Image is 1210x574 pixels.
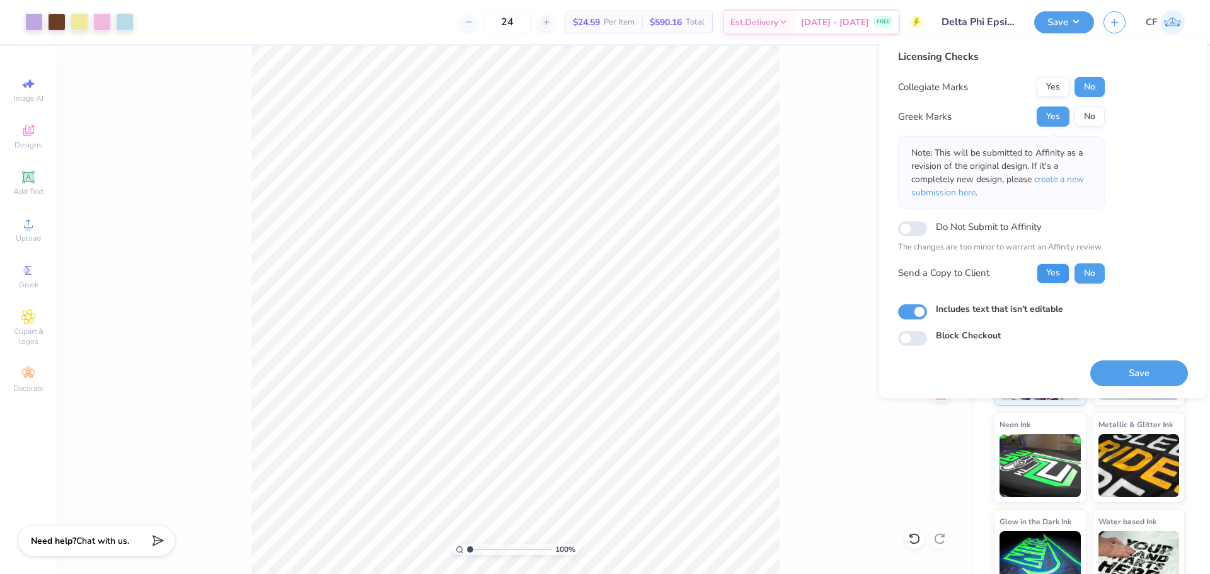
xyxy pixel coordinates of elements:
[898,80,968,95] div: Collegiate Marks
[76,535,129,547] span: Chat with us.
[31,535,76,547] strong: Need help?
[13,187,43,197] span: Add Text
[1075,106,1105,127] button: No
[1160,10,1185,35] img: Cholo Fernandez
[13,383,43,393] span: Decorate
[650,16,682,29] span: $590.16
[1075,263,1105,284] button: No
[14,93,43,103] span: Image AI
[604,16,635,29] span: Per Item
[1000,515,1071,528] span: Glow in the Dark Ink
[483,11,532,33] input: – –
[898,49,1105,64] div: Licensing Checks
[6,326,50,347] span: Clipart & logos
[1000,434,1081,497] img: Neon Ink
[936,219,1042,235] label: Do Not Submit to Affinity
[686,16,705,29] span: Total
[555,544,575,555] span: 100 %
[16,233,41,243] span: Upload
[1037,77,1069,97] button: Yes
[801,16,869,29] span: [DATE] - [DATE]
[1075,77,1105,97] button: No
[1037,263,1069,284] button: Yes
[898,241,1105,254] p: The changes are too minor to warrant an Affinity review.
[898,110,952,124] div: Greek Marks
[898,266,989,280] div: Send a Copy to Client
[1034,11,1094,33] button: Save
[936,302,1063,316] label: Includes text that isn't editable
[730,16,778,29] span: Est. Delivery
[1146,15,1157,30] span: CF
[19,280,38,290] span: Greek
[1037,106,1069,127] button: Yes
[932,9,1025,35] input: Untitled Design
[1098,434,1180,497] img: Metallic & Glitter Ink
[1090,360,1188,386] button: Save
[14,140,42,150] span: Designs
[1098,418,1173,431] span: Metallic & Glitter Ink
[1098,515,1156,528] span: Water based Ink
[877,18,890,26] span: FREE
[573,16,600,29] span: $24.59
[1146,10,1185,35] a: CF
[936,329,1001,342] label: Block Checkout
[911,146,1092,199] p: Note: This will be submitted to Affinity as a revision of the original design. If it's a complete...
[1000,418,1030,431] span: Neon Ink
